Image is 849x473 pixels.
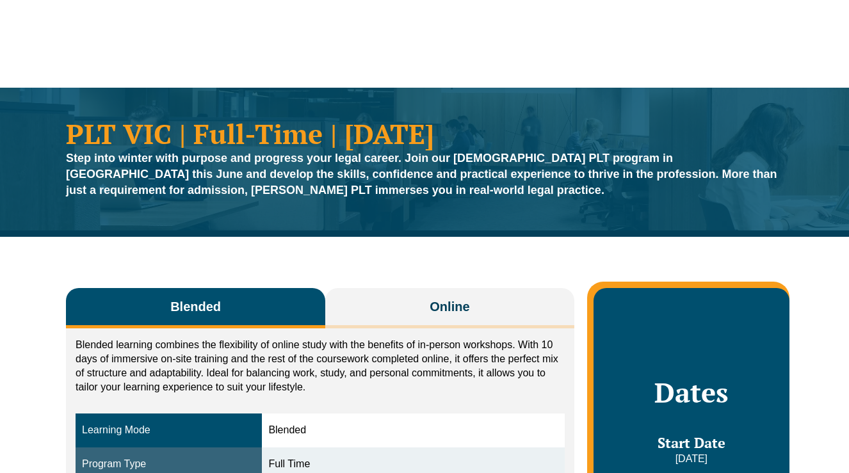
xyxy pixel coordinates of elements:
div: Blended [268,423,558,438]
span: Online [430,298,469,316]
strong: Step into winter with purpose and progress your legal career. Join our [DEMOGRAPHIC_DATA] PLT pro... [66,152,777,196]
h1: PLT VIC | Full-Time | [DATE] [66,120,783,147]
h2: Dates [606,376,777,408]
span: Start Date [658,433,725,452]
div: Learning Mode [82,423,255,438]
div: Program Type [82,457,255,472]
div: Full Time [268,457,558,472]
p: [DATE] [606,452,777,466]
span: Blended [170,298,221,316]
p: Blended learning combines the flexibility of online study with the benefits of in-person workshop... [76,338,565,394]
